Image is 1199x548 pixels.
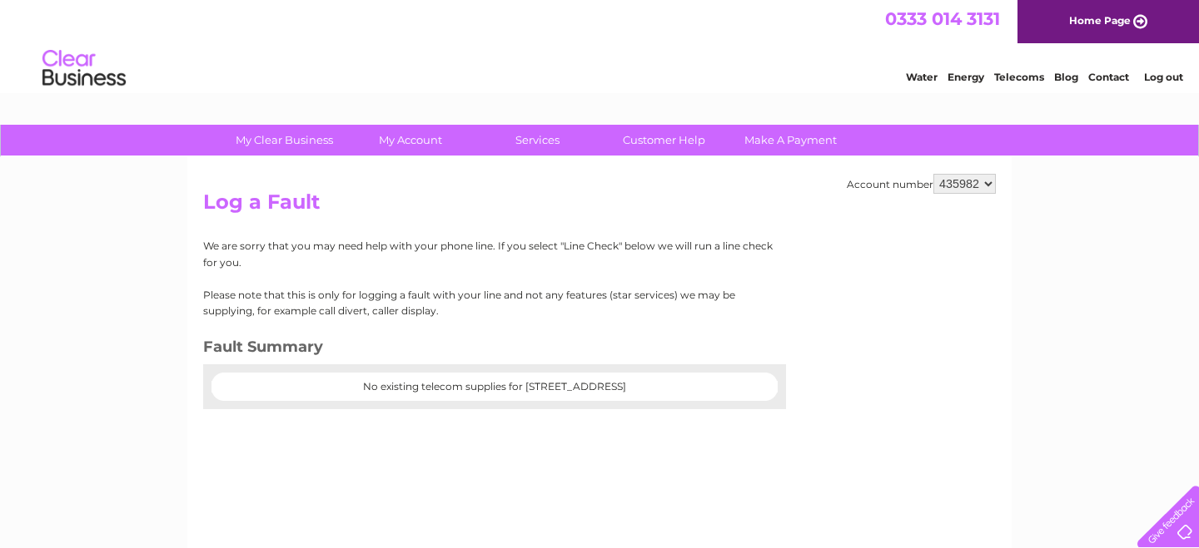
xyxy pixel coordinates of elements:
[948,71,984,83] a: Energy
[342,125,480,156] a: My Account
[216,125,353,156] a: My Clear Business
[203,335,774,364] h3: Fault Summary
[228,381,761,392] center: No existing telecom supplies for [STREET_ADDRESS]
[1144,71,1183,83] a: Log out
[203,238,774,269] p: We are sorry that you may need help with your phone line. If you select "Line Check" below we wil...
[722,125,859,156] a: Make A Payment
[595,125,733,156] a: Customer Help
[885,8,1000,29] a: 0333 014 3131
[42,43,127,94] img: logo.png
[203,190,996,222] h2: Log a Fault
[847,174,996,194] div: Account number
[1088,71,1129,83] a: Contact
[994,71,1044,83] a: Telecoms
[203,287,774,318] p: Please note that this is only for logging a fault with your line and not any features (star servi...
[906,71,938,83] a: Water
[207,9,994,81] div: Clear Business is a trading name of Verastar Limited (registered in [GEOGRAPHIC_DATA] No. 3667643...
[1054,71,1078,83] a: Blog
[469,125,606,156] a: Services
